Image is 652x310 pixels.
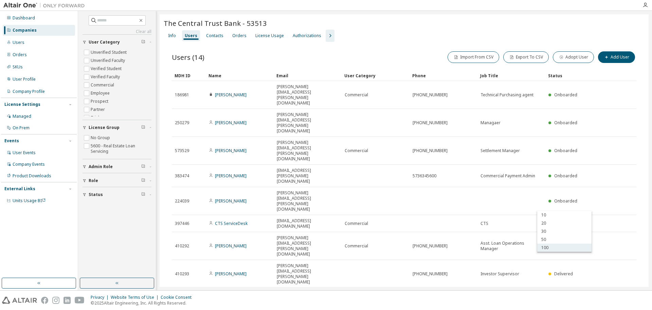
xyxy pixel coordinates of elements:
[89,192,103,197] span: Status
[175,148,189,153] span: 573529
[91,300,196,306] p: © 2025 Altair Engineering, Inc. All Rights Reserved.
[554,148,577,153] span: Onboarded
[548,70,596,81] div: Status
[13,52,27,58] div: Orders
[13,198,46,203] span: Units Usage BI
[537,235,592,244] div: 50
[276,70,339,81] div: Email
[83,159,151,174] button: Admin Role
[413,148,448,153] span: [PHONE_NUMBER]
[215,173,247,179] a: [PERSON_NAME]
[52,297,59,304] img: instagram.svg
[13,162,45,167] div: Company Events
[13,173,51,179] div: Product Downloads
[448,51,499,63] button: Import From CSV
[413,92,448,98] span: [PHONE_NUMBER]
[215,120,247,126] a: [PERSON_NAME]
[64,297,71,304] img: linkedin.svg
[13,125,30,131] div: On Prem
[277,263,339,285] span: [PERSON_NAME][EMAIL_ADDRESS][PERSON_NAME][DOMAIN_NAME]
[175,271,189,277] span: 410293
[413,120,448,126] span: [PHONE_NUMBER]
[344,70,407,81] div: User Category
[175,198,189,204] span: 224039
[481,120,501,126] span: Managaer
[13,28,37,33] div: Companies
[161,295,196,300] div: Cookie Consent
[554,173,577,179] span: Onboarded
[345,148,368,153] span: Commercial
[481,271,519,277] span: Investor Supervisor
[554,271,573,277] span: Delivered
[175,221,189,226] span: 397446
[83,35,151,50] button: User Category
[215,271,247,277] a: [PERSON_NAME]
[215,198,247,204] a: [PERSON_NAME]
[141,125,145,130] span: Clear filter
[554,120,577,126] span: Onboarded
[215,92,247,98] a: [PERSON_NAME]
[13,114,31,119] div: Managed
[91,56,126,65] label: Unverified Faculty
[141,164,145,169] span: Clear filter
[345,243,368,249] span: Commercial
[141,192,145,197] span: Clear filter
[91,295,111,300] div: Privacy
[91,48,128,56] label: Unverified Student
[481,221,488,226] span: CTS
[413,243,448,249] span: [PHONE_NUMBER]
[232,33,247,38] div: Orders
[175,120,189,126] span: 250279
[503,51,549,63] button: Export To CSV
[91,134,111,142] label: No Group
[89,125,120,130] span: License Group
[277,140,339,162] span: [PERSON_NAME][EMAIL_ADDRESS][PERSON_NAME][DOMAIN_NAME]
[13,77,36,82] div: User Profile
[215,243,247,249] a: [PERSON_NAME]
[481,148,520,153] span: Settlement Manager
[413,271,448,277] span: [PHONE_NUMBER]
[164,18,267,28] span: The Central Trust Bank - 53513
[75,297,85,304] img: youtube.svg
[91,97,110,105] label: Prospect
[4,186,35,192] div: External Links
[91,105,106,114] label: Partner
[13,40,24,45] div: Users
[91,114,101,122] label: Trial
[185,33,197,38] div: Users
[598,51,635,63] button: Add User
[277,235,339,257] span: [PERSON_NAME][EMAIL_ADDRESS][PERSON_NAME][DOMAIN_NAME]
[412,70,475,81] div: Phone
[413,173,436,179] span: 5736345600
[89,178,98,183] span: Role
[91,65,123,73] label: Verified Student
[91,142,151,156] label: 5600 - Real Estate Loan Servicing
[89,164,113,169] span: Admin Role
[172,52,204,62] span: Users (14)
[481,241,542,251] span: Asst. Loan Operations Manager
[13,15,35,21] div: Dashboard
[345,92,368,98] span: Commercial
[481,173,535,179] span: Commercial Payment Admin
[91,73,121,81] label: Verified Faculty
[111,295,161,300] div: Website Terms of Use
[206,33,223,38] div: Contacts
[481,92,533,98] span: Technical Purchasing agent
[209,70,271,81] div: Name
[2,297,37,304] img: altair_logo.svg
[175,92,189,98] span: 186981
[89,39,120,45] span: User Category
[277,218,339,229] span: [EMAIL_ADDRESS][DOMAIN_NAME]
[91,89,111,97] label: Employee
[4,138,19,144] div: Events
[13,64,23,70] div: SKUs
[13,89,45,94] div: Company Profile
[83,29,151,34] a: Clear all
[277,190,339,212] span: [PERSON_NAME][EMAIL_ADDRESS][PERSON_NAME][DOMAIN_NAME]
[83,187,151,202] button: Status
[255,33,284,38] div: License Usage
[141,39,145,45] span: Clear filter
[13,150,36,156] div: User Events
[215,148,247,153] a: [PERSON_NAME]
[175,243,189,249] span: 410292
